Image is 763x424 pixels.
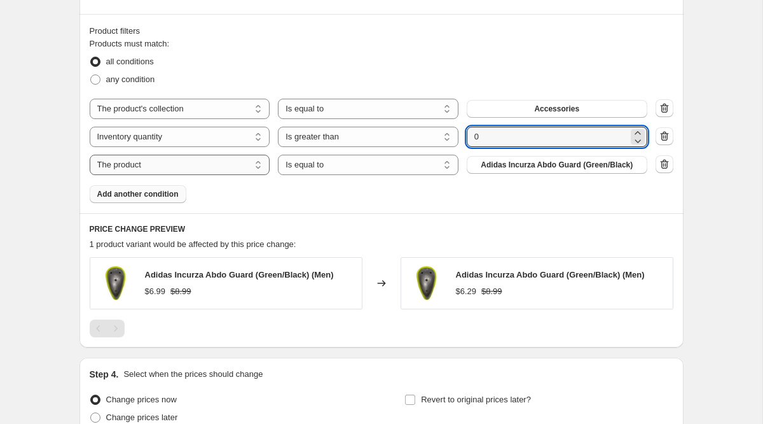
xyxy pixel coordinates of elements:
[106,395,177,404] span: Change prices now
[481,160,633,170] span: Adidas Incurza Abdo Guard (Green/Black)
[106,413,178,422] span: Change prices later
[145,286,166,296] span: $6.99
[123,368,263,381] p: Select when the prices should change
[106,74,155,84] span: any condition
[90,320,125,337] nav: Pagination
[97,189,179,199] span: Add another condition
[97,264,135,302] img: 3__75952.1652899375.600.600_80x.png
[481,286,502,296] span: $8.99
[90,224,673,234] h6: PRICE CHANGE PREVIEW
[170,286,191,296] span: $8.99
[456,270,645,279] span: Adidas Incurza Abdo Guard (Green/Black) (Men)
[145,270,334,279] span: Adidas Incurza Abdo Guard (Green/Black) (Men)
[408,264,446,302] img: 3__75952.1652899375.600.600_80x.png
[467,156,647,174] button: Adidas Incurza Abdo Guard (Green/Black)
[534,104,579,114] span: Accessories
[456,286,477,296] span: $6.29
[467,100,647,118] button: Accessories
[90,185,186,203] button: Add another condition
[90,368,119,381] h2: Step 4.
[421,395,531,404] span: Revert to original prices later?
[90,239,296,249] span: 1 product variant would be affected by this price change:
[106,57,154,66] span: all conditions
[90,25,673,38] div: Product filters
[90,39,170,48] span: Products must match:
